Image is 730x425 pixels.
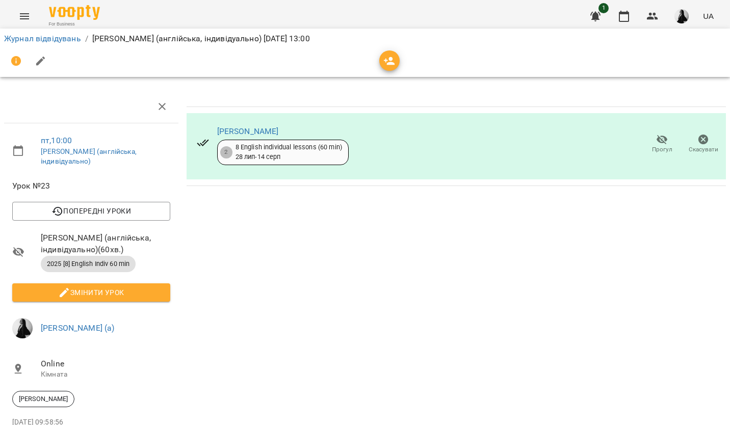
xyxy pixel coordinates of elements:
[41,147,137,166] a: [PERSON_NAME] (англійська, індивідуально)
[12,283,170,302] button: Змінити урок
[85,33,88,45] li: /
[49,5,100,20] img: Voopty Logo
[41,323,115,333] a: [PERSON_NAME] (а)
[641,130,683,158] button: Прогул
[12,202,170,220] button: Попередні уроки
[4,33,726,45] nav: breadcrumb
[20,205,162,217] span: Попередні уроки
[12,180,170,192] span: Урок №23
[41,369,170,380] p: Кімната
[12,4,37,29] button: Menu
[674,9,689,23] img: a8a45f5fed8cd6bfe970c81335813bd9.jpg
[689,145,718,154] span: Скасувати
[217,126,279,136] a: [PERSON_NAME]
[20,286,162,299] span: Змінити урок
[652,145,672,154] span: Прогул
[4,34,81,43] a: Журнал відвідувань
[92,33,310,45] p: [PERSON_NAME] (англійська, індивідуально) [DATE] 13:00
[12,391,74,407] div: [PERSON_NAME]
[703,11,714,21] span: UA
[41,259,136,269] span: 2025 [8] English Indiv 60 min
[41,232,170,256] span: [PERSON_NAME] (англійська, індивідуально) ( 60 хв. )
[236,143,342,162] div: 8 English individual lessons (60 min) 28 лип - 14 серп
[12,318,33,338] img: a8a45f5fed8cd6bfe970c81335813bd9.jpg
[13,394,74,404] span: [PERSON_NAME]
[699,7,718,25] button: UA
[598,3,609,13] span: 1
[683,130,724,158] button: Скасувати
[41,358,170,370] span: Online
[49,21,100,28] span: For Business
[41,136,72,145] a: пт , 10:00
[220,146,232,158] div: 2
